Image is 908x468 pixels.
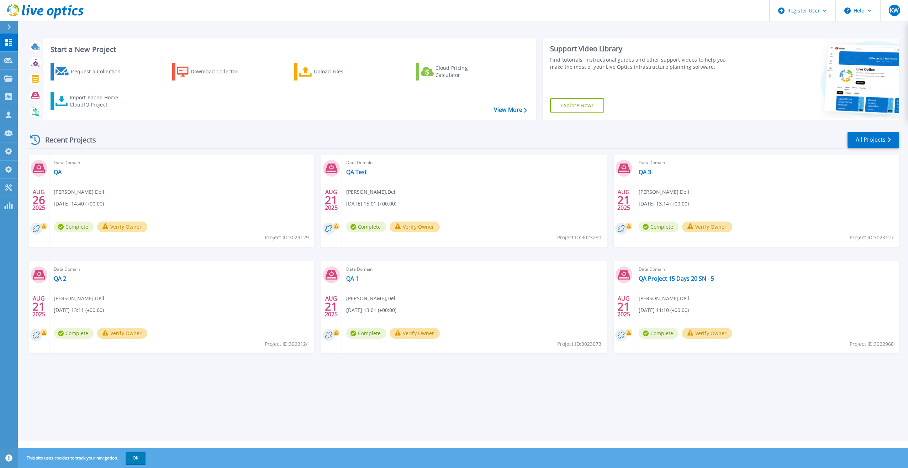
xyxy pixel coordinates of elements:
[265,340,309,348] span: Project ID: 3023124
[265,234,309,241] span: Project ID: 3029129
[494,106,527,113] a: View More
[682,328,732,339] button: Verify Owner
[890,7,899,13] span: KW
[639,275,714,282] a: QA Project 15 Days 20 SN - 5
[617,293,630,319] div: AUG 2025
[390,328,440,339] button: Verify Owner
[32,303,45,310] span: 21
[324,187,338,213] div: AUG 2025
[54,200,104,208] span: [DATE] 14:40 (+00:00)
[54,222,94,232] span: Complete
[20,452,146,464] span: This site uses cookies to track your navigation.
[390,222,440,232] button: Verify Owner
[639,188,689,196] span: [PERSON_NAME] , Dell
[346,168,367,176] a: QA Test
[70,94,125,108] div: Import Phone Home CloudIQ Project
[54,159,310,167] span: Data Domain
[346,200,396,208] span: [DATE] 15:01 (+00:00)
[639,168,651,176] a: QA 3
[97,328,147,339] button: Verify Owner
[172,63,252,80] a: Download Collector
[617,197,630,203] span: 21
[346,328,386,339] span: Complete
[314,64,371,79] div: Upload Files
[126,452,146,464] button: OK
[639,295,689,302] span: [PERSON_NAME] , Dell
[639,200,689,208] span: [DATE] 13:14 (+00:00)
[848,132,899,148] a: All Projects
[54,188,104,196] span: [PERSON_NAME] , Dell
[27,131,106,149] div: Recent Projects
[346,295,397,302] span: [PERSON_NAME] , Dell
[346,222,386,232] span: Complete
[54,306,104,314] span: [DATE] 13:11 (+00:00)
[550,56,734,71] div: Find tutorials, instructional guides and other support videos to help you make the most of your L...
[325,303,338,310] span: 21
[346,188,397,196] span: [PERSON_NAME] , Dell
[639,306,689,314] span: [DATE] 11:10 (+00:00)
[850,340,894,348] span: Project ID: 3022968
[71,64,128,79] div: Request a Collection
[617,187,630,213] div: AUG 2025
[850,234,894,241] span: Project ID: 3023127
[51,46,527,53] h3: Start a New Project
[325,197,338,203] span: 21
[557,234,601,241] span: Project ID: 3023280
[54,168,62,176] a: QA
[54,328,94,339] span: Complete
[617,303,630,310] span: 21
[54,275,66,282] a: QA 2
[639,328,679,339] span: Complete
[54,295,104,302] span: [PERSON_NAME] , Dell
[346,275,359,282] a: QA 1
[550,44,734,53] div: Support Video Library
[32,197,45,203] span: 26
[294,63,374,80] a: Upload Files
[191,64,248,79] div: Download Collector
[32,187,46,213] div: AUG 2025
[346,265,602,273] span: Data Domain
[324,293,338,319] div: AUG 2025
[346,159,602,167] span: Data Domain
[416,63,495,80] a: Cloud Pricing Calculator
[550,98,604,113] a: Explore Now!
[557,340,601,348] span: Project ID: 3023073
[639,265,895,273] span: Data Domain
[51,63,130,80] a: Request a Collection
[346,306,396,314] span: [DATE] 13:01 (+00:00)
[97,222,147,232] button: Verify Owner
[639,159,895,167] span: Data Domain
[435,64,492,79] div: Cloud Pricing Calculator
[639,222,679,232] span: Complete
[682,222,732,232] button: Verify Owner
[54,265,310,273] span: Data Domain
[32,293,46,319] div: AUG 2025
